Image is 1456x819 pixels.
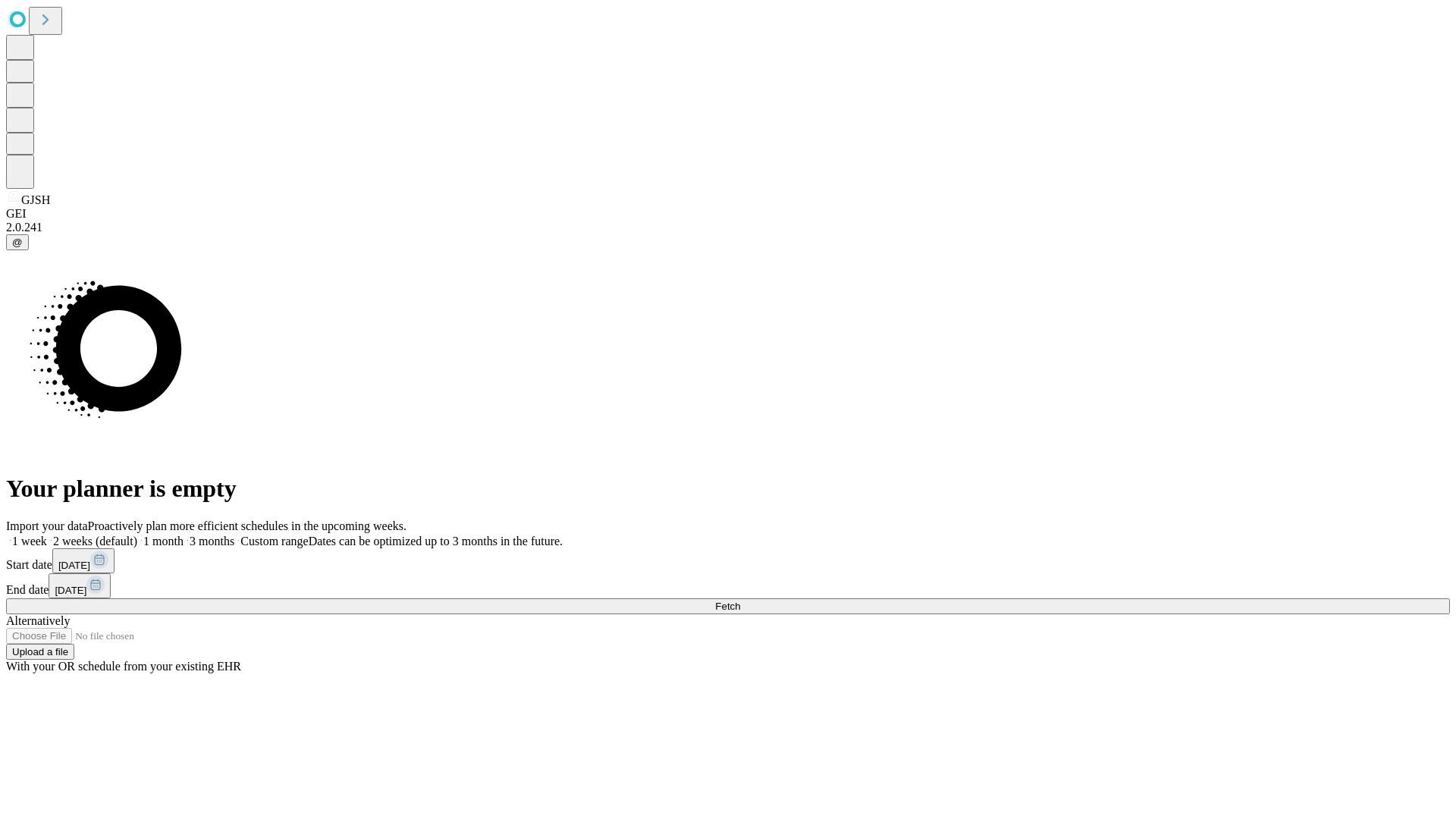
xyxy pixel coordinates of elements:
button: [DATE] [52,548,115,573]
span: Proactively plan more efficient schedules in the upcoming weeks. [88,519,406,532]
span: Alternatively [6,614,70,627]
span: Fetch [715,601,740,612]
span: 1 week [12,535,47,548]
h1: Your planner is empty [6,475,1450,503]
span: Dates can be optimized up to 3 months in the future. [309,535,563,548]
button: [DATE] [49,573,111,598]
span: 2 weeks (default) [53,535,137,548]
button: Fetch [6,598,1450,614]
div: 2.0.241 [6,221,1450,234]
div: Start date [6,548,1450,573]
span: [DATE] [55,585,86,596]
span: Import your data [6,519,88,532]
div: GEI [6,207,1450,221]
span: With your OR schedule from your existing EHR [6,660,241,673]
button: @ [6,234,29,250]
span: GJSH [21,193,50,206]
span: Custom range [240,535,308,548]
span: @ [12,237,23,248]
button: Upload a file [6,644,74,660]
span: 1 month [143,535,184,548]
span: [DATE] [58,560,90,571]
div: End date [6,573,1450,598]
span: 3 months [190,535,234,548]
